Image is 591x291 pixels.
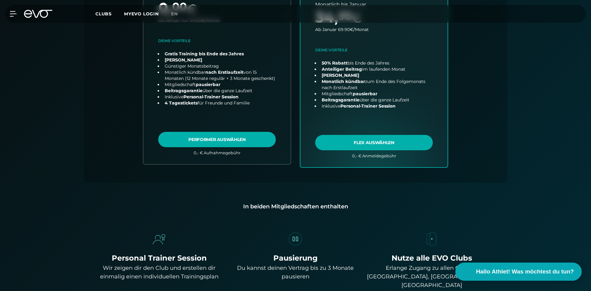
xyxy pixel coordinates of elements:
[366,264,497,289] div: Erlange Zugang zu allen Clubs in [GEOGRAPHIC_DATA], [GEOGRAPHIC_DATA] & [GEOGRAPHIC_DATA]
[124,11,159,17] a: MYEVO LOGIN
[423,230,440,248] img: evofitness
[287,230,304,248] img: evofitness
[171,10,185,18] a: en
[230,264,361,281] div: Du kannst deinen Vertrag bis zu 3 Monate pausieren
[366,253,497,264] div: Nutze alle EVO Clubs
[456,263,582,281] button: Hallo Athlet! Was möchtest du tun?
[151,230,168,248] img: evofitness
[230,253,361,264] div: Pausierung
[94,264,225,281] div: Wir zeigen dir den Club und erstellen dir einmalig einen individuellen Trainingsplan
[476,267,574,276] span: Hallo Athlet! Was möchtest du tun?
[95,11,124,17] a: Clubs
[94,253,225,264] div: Personal Trainer Session
[95,11,112,17] span: Clubs
[94,202,497,211] div: In beiden Mitgliedschaften enthalten
[171,11,178,17] span: en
